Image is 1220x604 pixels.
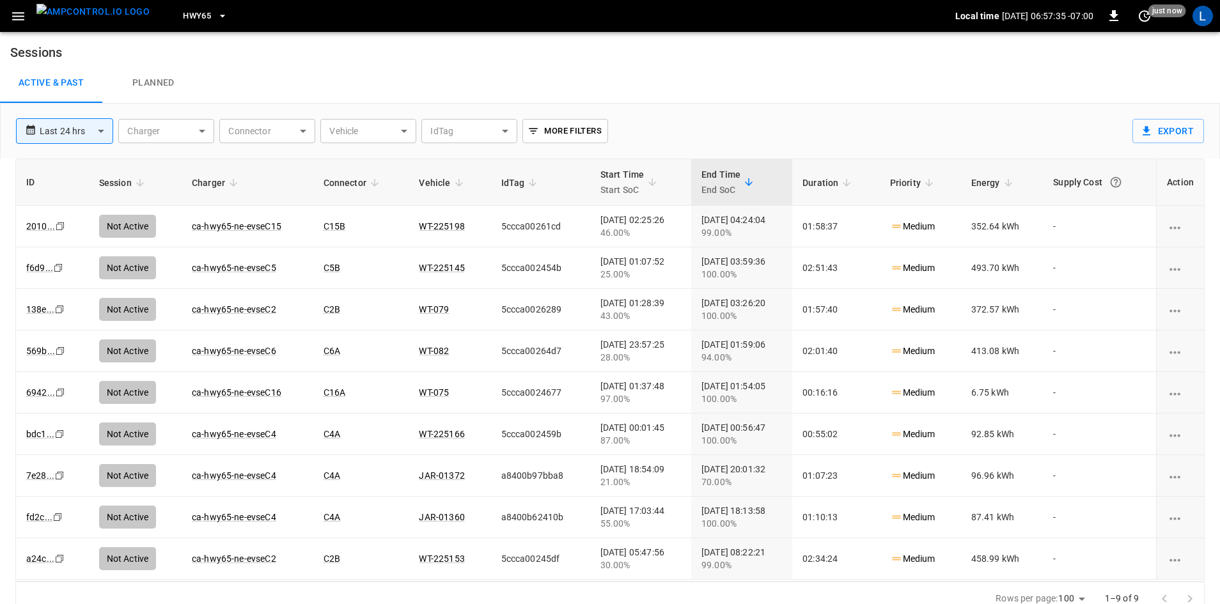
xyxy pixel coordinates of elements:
div: copy [54,552,66,566]
p: Local time [955,10,999,22]
div: charging session options [1167,428,1194,440]
td: - [1043,330,1156,372]
p: Start SoC [600,182,645,197]
div: 99.00% [701,559,782,571]
div: 100.00% [701,268,782,281]
div: [DATE] 18:54:09 [600,463,681,488]
div: Start Time [600,167,645,197]
button: The cost of your charging session based on your supply rates [1104,171,1127,194]
div: [DATE] 01:59:06 [701,338,782,364]
td: 96.96 kWh [961,455,1044,497]
div: Not Active [99,339,157,362]
img: ampcontrol.io logo [36,4,150,20]
td: - [1043,414,1156,455]
div: [DATE] 00:56:47 [701,421,782,447]
span: Connector [324,175,383,190]
a: f6d9... [26,263,53,273]
a: ca-hwy65-ne-evseC6 [192,346,276,356]
div: charging session options [1167,303,1194,316]
div: charging session options [1167,469,1194,482]
div: [DATE] 23:57:25 [600,338,681,364]
div: 43.00% [600,309,681,322]
div: 94.00% [701,351,782,364]
div: [DATE] 17:03:44 [600,504,681,530]
a: C2B [324,304,340,314]
p: Medium [890,386,935,399]
div: [DATE] 02:25:26 [600,213,681,239]
p: Medium [890,220,935,233]
td: 5ccca00245df [491,538,590,580]
div: charging session options [1167,220,1194,233]
div: [DATE] 05:47:56 [600,546,681,571]
p: [DATE] 06:57:35 -07:00 [1002,10,1093,22]
div: 97.00% [600,392,681,405]
div: 30.00% [600,559,681,571]
a: C4A [324,429,340,439]
p: Medium [890,303,935,316]
div: charging session options [1167,511,1194,523]
td: 372.57 kWh [961,289,1044,330]
td: 01:58:37 [792,206,880,247]
div: [DATE] 04:24:04 [701,213,782,239]
div: Not Active [99,506,157,529]
div: [DATE] 01:07:52 [600,255,681,281]
td: 5ccca0026289 [491,289,590,330]
div: End Time [701,167,740,197]
a: 569b... [26,346,55,356]
td: - [1043,372,1156,414]
a: 6942... [26,387,55,398]
div: 87.00% [600,434,681,447]
td: - [1043,497,1156,538]
button: set refresh interval [1134,6,1155,26]
a: WT-082 [419,346,449,356]
a: C4A [324,470,340,481]
div: copy [54,302,66,316]
td: 02:34:24 [792,538,880,580]
span: Vehicle [419,175,467,190]
div: copy [52,261,65,275]
span: Duration [802,175,855,190]
div: 100.00% [701,517,782,530]
p: Medium [890,345,935,358]
p: Medium [890,469,935,483]
td: 01:57:40 [792,289,880,330]
a: C16A [324,387,346,398]
td: 5ccca002454b [491,247,590,289]
td: a8400b62410b [491,497,590,538]
span: HWY65 [183,9,211,24]
td: - [1043,247,1156,289]
a: ca-hwy65-ne-evseC2 [192,304,276,314]
a: ca-hwy65-ne-evseC16 [192,387,281,398]
td: 352.64 kWh [961,206,1044,247]
div: [DATE] 03:59:36 [701,255,782,281]
div: [DATE] 01:54:05 [701,380,782,405]
p: Medium [890,428,935,441]
div: 55.00% [600,517,681,530]
div: copy [54,344,67,358]
div: [DATE] 01:28:39 [600,297,681,322]
div: [DATE] 20:01:32 [701,463,782,488]
div: charging session options [1167,345,1194,357]
a: WT-075 [419,387,449,398]
a: WT-079 [419,304,449,314]
div: copy [52,510,65,524]
a: C4A [324,512,340,522]
a: ca-hwy65-ne-evseC5 [192,263,276,273]
a: WT-225198 [419,221,464,231]
td: 5ccca0024677 [491,372,590,414]
div: 99.00% [701,226,782,239]
span: Start TimeStart SoC [600,167,661,197]
div: 100.00% [701,309,782,322]
span: Energy [971,175,1017,190]
div: charging session options [1167,386,1194,399]
button: HWY65 [178,4,233,29]
div: 100.00% [701,392,782,405]
td: 413.08 kWh [961,330,1044,372]
td: - [1043,289,1156,330]
div: Not Active [99,547,157,570]
td: 6.75 kWh [961,372,1044,414]
button: Export [1132,119,1204,143]
td: - [1043,455,1156,497]
td: 00:16:16 [792,372,880,414]
div: Not Active [99,215,157,238]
